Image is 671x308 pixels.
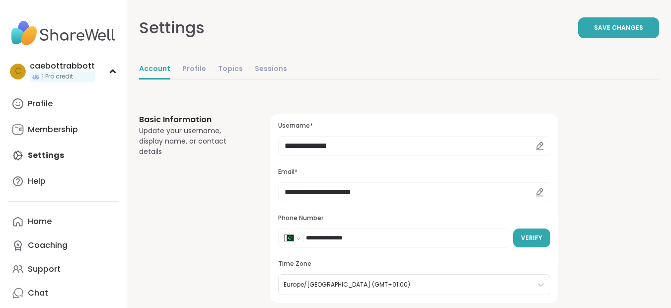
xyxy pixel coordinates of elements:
span: c [15,65,21,78]
div: Profile [28,98,53,109]
h3: Phone Number [278,214,550,223]
div: Update your username, display name, or contact details [139,126,246,157]
div: Coaching [28,240,68,251]
div: caebottrabbott [30,61,95,72]
img: ShareWell Nav Logo [8,16,119,51]
h3: Time Zone [278,260,550,268]
span: 1 Pro credit [42,73,73,81]
div: Help [28,176,46,187]
button: Verify [513,229,550,247]
a: Account [139,60,170,79]
a: Coaching [8,233,119,257]
a: Profile [8,92,119,116]
a: Sessions [255,60,287,79]
a: Profile [182,60,206,79]
button: Save Changes [578,17,659,38]
a: Topics [218,60,243,79]
h3: Email* [278,168,550,176]
a: Chat [8,281,119,305]
a: Home [8,210,119,233]
a: Support [8,257,119,281]
a: Membership [8,118,119,142]
a: Help [8,169,119,193]
div: Membership [28,124,78,135]
div: Chat [28,288,48,299]
div: Settings [139,16,205,40]
span: Save Changes [594,23,643,32]
div: Home [28,216,52,227]
h3: Username* [278,122,550,130]
h3: Basic Information [139,114,246,126]
div: Support [28,264,61,275]
span: Verify [521,233,542,242]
